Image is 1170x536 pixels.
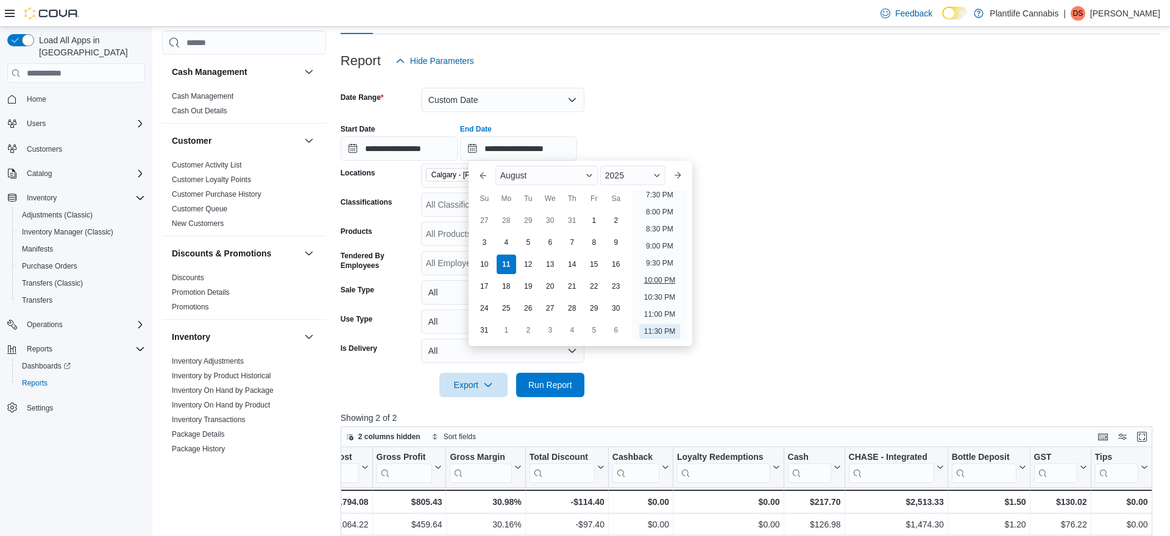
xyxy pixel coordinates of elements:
[311,517,368,532] div: $1,064.22
[341,227,372,236] label: Products
[2,90,150,108] button: Home
[22,191,145,205] span: Inventory
[497,255,516,274] div: day-11
[475,211,494,230] div: day-27
[172,273,204,282] a: Discounts
[529,495,604,509] div: -$114.40
[519,233,538,252] div: day-5
[639,290,680,305] li: 10:30 PM
[1033,517,1087,532] div: $76.22
[562,211,582,230] div: day-31
[516,373,584,397] button: Run Report
[612,452,659,483] div: Cashback
[172,401,270,409] a: Inventory On Hand by Product
[584,255,604,274] div: day-15
[2,165,150,182] button: Catalog
[606,298,626,318] div: day-30
[1063,6,1066,21] p: |
[27,169,52,178] span: Catalog
[562,189,582,208] div: Th
[497,298,516,318] div: day-25
[172,161,242,169] a: Customer Activity List
[172,444,225,454] span: Package History
[450,452,511,464] div: Gross Margin
[12,206,150,224] button: Adjustments (Classic)
[497,277,516,296] div: day-18
[22,166,57,181] button: Catalog
[172,91,233,101] span: Cash Management
[172,189,261,199] span: Customer Purchase History
[584,233,604,252] div: day-8
[439,373,508,397] button: Export
[376,452,432,483] div: Gross Profit
[1090,6,1160,21] p: [PERSON_NAME]
[421,280,584,305] button: All
[612,452,669,483] button: Cashback
[848,452,934,464] div: CHASE - Integrated
[172,247,299,259] button: Discounts & Promotions
[668,166,687,185] button: Next month
[519,277,538,296] div: day-19
[22,361,71,371] span: Dashboards
[341,429,425,444] button: 2 columns hidden
[450,517,521,532] div: 30.16%
[27,344,52,354] span: Reports
[895,7,932,19] span: Feedback
[358,432,420,442] span: 2 columns hidden
[600,166,665,185] div: Button. Open the year selector. 2025 is currently selected.
[17,208,145,222] span: Adjustments (Classic)
[27,320,63,330] span: Operations
[22,295,52,305] span: Transfers
[172,219,224,228] a: New Customers
[677,495,780,509] div: $0.00
[605,171,624,180] span: 2025
[17,242,58,256] a: Manifests
[519,189,538,208] div: Tu
[519,211,538,230] div: day-29
[22,278,83,288] span: Transfers (Classic)
[641,205,678,219] li: 8:00 PM
[172,400,270,410] span: Inventory On Hand by Product
[17,208,97,222] a: Adjustments (Classic)
[162,270,326,319] div: Discounts & Promotions
[302,133,316,148] button: Customer
[341,54,381,68] h3: Report
[172,135,211,147] h3: Customer
[1033,495,1087,509] div: $130.02
[172,386,274,395] span: Inventory On Hand by Package
[17,259,82,273] a: Purchase Orders
[460,124,492,134] label: End Date
[172,135,299,147] button: Customer
[541,277,560,296] div: day-20
[34,34,145,58] span: Load All Apps in [GEOGRAPHIC_DATA]
[450,452,521,483] button: Gross Margin
[22,142,67,157] a: Customers
[12,375,150,392] button: Reports
[27,144,62,154] span: Customers
[787,452,831,464] div: Cash
[641,239,678,253] li: 9:00 PM
[606,277,626,296] div: day-23
[22,141,145,156] span: Customers
[562,320,582,340] div: day-4
[302,65,316,79] button: Cash Management
[495,166,598,185] div: Button. Open the month selector. August is currently selected.
[787,452,840,483] button: Cash
[519,320,538,340] div: day-2
[1094,452,1138,483] div: Tips
[172,288,230,297] a: Promotion Details
[641,222,678,236] li: 8:30 PM
[421,309,584,334] button: All
[677,452,780,483] button: Loyalty Redemptions
[848,452,934,483] div: CHASE - Integrated
[172,205,227,213] a: Customer Queue
[562,255,582,274] div: day-14
[22,91,145,107] span: Home
[172,204,227,214] span: Customer Queue
[528,379,572,391] span: Run Report
[17,225,145,239] span: Inventory Manager (Classic)
[2,399,150,417] button: Settings
[22,116,51,131] button: Users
